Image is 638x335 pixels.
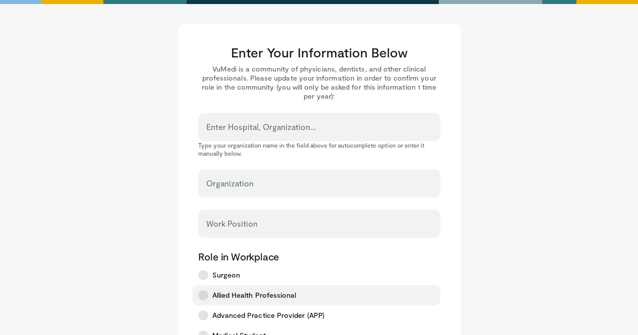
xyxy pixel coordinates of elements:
[212,290,297,300] span: Allied Health Professional
[206,214,258,234] label: Work Position
[198,141,440,157] p: Type your organization name in the field above for autocomplete option or enter it manually below.
[198,250,440,263] p: Role in Workplace
[206,117,316,137] label: Enter Hospital, Organization...
[212,270,241,280] span: Surgeon
[198,64,440,101] p: VuMedi is a community of physicians, dentists, and other clinical professionals. Please update yo...
[198,44,440,60] h3: Enter Your Information Below
[212,310,324,320] span: Advanced Practice Provider (APP)
[206,173,254,193] label: Organization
